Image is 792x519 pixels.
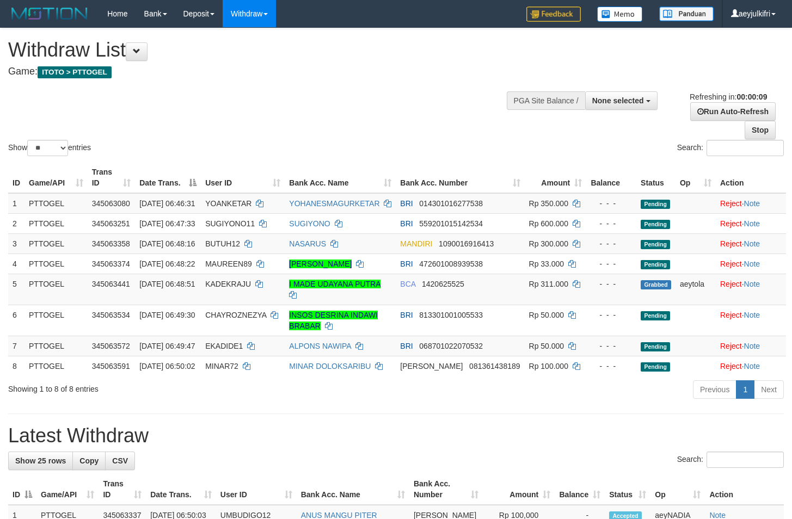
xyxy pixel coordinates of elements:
[720,342,742,350] a: Reject
[289,280,380,288] a: I MADE UDAYANA PUTRA
[677,140,784,156] label: Search:
[8,233,24,254] td: 3
[716,213,786,233] td: ·
[591,279,632,289] div: - - -
[591,258,632,269] div: - - -
[483,474,555,505] th: Amount: activate to sort column ascending
[720,280,742,288] a: Reject
[585,91,658,110] button: None selected
[419,259,483,268] span: Copy 472601008939538 to clipboard
[591,198,632,209] div: - - -
[605,474,650,505] th: Status: activate to sort column ascending
[716,274,786,305] td: ·
[422,280,464,288] span: Copy 1420625525 to clipboard
[676,274,716,305] td: aeytola
[24,356,88,376] td: PTTOGEL
[400,342,413,350] span: BRI
[92,362,130,370] span: 345063591
[529,342,564,350] span: Rp 50.000
[400,311,413,319] span: BRI
[27,140,68,156] select: Showentries
[24,193,88,214] td: PTTOGEL
[591,238,632,249] div: - - -
[289,362,371,370] a: MINAR DOLOKSARIBU
[205,239,240,248] span: BUTUH12
[205,219,255,228] span: SUGIYONO11
[744,199,760,208] a: Note
[289,342,351,350] a: ALPONS NAWIPA
[676,162,716,193] th: Op: activate to sort column ascending
[744,311,760,319] a: Note
[92,311,130,319] span: 345063534
[705,474,784,505] th: Action
[720,362,742,370] a: Reject
[8,379,322,394] div: Showing 1 to 8 of 8 entries
[529,311,564,319] span: Rp 50.000
[716,162,786,193] th: Action
[419,342,483,350] span: Copy 068701022070532 to clipboard
[205,199,251,208] span: YOANKETAR
[79,456,99,465] span: Copy
[677,452,784,468] label: Search:
[8,474,36,505] th: ID: activate to sort column descending
[690,92,767,101] span: Refreshing in:
[707,452,784,468] input: Search:
[201,162,285,193] th: User ID: activate to sort column ascending
[745,121,776,139] a: Stop
[92,259,130,268] span: 345063374
[139,311,195,319] span: [DATE] 06:49:30
[24,336,88,356] td: PTTOGEL
[716,254,786,274] td: ·
[396,162,524,193] th: Bank Acc. Number: activate to sort column ascending
[597,7,643,22] img: Button%20Memo.svg
[92,239,130,248] span: 345063358
[289,259,352,268] a: [PERSON_NAME]
[24,305,88,336] td: PTTOGEL
[400,259,413,268] span: BRI
[8,162,24,193] th: ID
[419,311,483,319] span: Copy 813301001005533 to clipboard
[720,259,742,268] a: Reject
[744,342,760,350] a: Note
[289,199,379,208] a: YOHANESMAGURKETAR
[289,239,326,248] a: NASARUS
[641,240,670,249] span: Pending
[716,336,786,356] td: ·
[591,310,632,320] div: - - -
[744,362,760,370] a: Note
[641,362,670,372] span: Pending
[8,5,91,22] img: MOTION_logo.png
[586,162,636,193] th: Balance
[8,140,91,156] label: Show entries
[139,362,195,370] span: [DATE] 06:50:02
[409,474,483,505] th: Bank Acc. Number: activate to sort column ascending
[297,474,409,505] th: Bank Acc. Name: activate to sort column ascending
[24,274,88,305] td: PTTOGEL
[507,91,585,110] div: PGA Site Balance /
[105,452,135,470] a: CSV
[400,219,413,228] span: BRI
[659,7,714,21] img: panduan.png
[400,239,432,248] span: MANDIRI
[8,66,517,77] h4: Game:
[716,305,786,336] td: ·
[736,380,754,399] a: 1
[38,66,112,78] span: ITOTO > PTTOGEL
[529,199,568,208] span: Rp 350.000
[736,92,767,101] strong: 00:00:09
[693,380,736,399] a: Previous
[92,219,130,228] span: 345063251
[754,380,784,399] a: Next
[139,239,195,248] span: [DATE] 06:48:16
[707,140,784,156] input: Search:
[205,362,238,370] span: MINAR72
[8,305,24,336] td: 6
[716,356,786,376] td: ·
[289,311,378,330] a: INSOS DESRINA INDAWI BRABAR
[716,193,786,214] td: ·
[139,280,195,288] span: [DATE] 06:48:51
[744,280,760,288] a: Note
[139,259,195,268] span: [DATE] 06:48:22
[15,456,66,465] span: Show 25 rows
[205,259,252,268] span: MAUREEN89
